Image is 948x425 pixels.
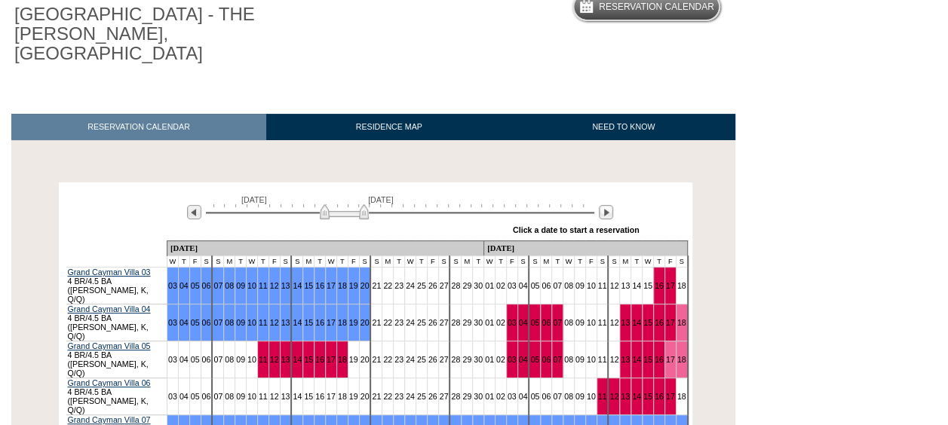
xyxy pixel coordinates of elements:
a: 11 [259,318,268,327]
td: 07 [212,378,223,414]
td: 29 [462,378,473,414]
td: 10 [585,267,597,304]
a: 14 [632,392,641,401]
td: 01 [484,378,495,414]
td: F [189,255,201,267]
td: 26 [427,341,438,378]
a: 17 [666,355,675,364]
td: 02 [495,341,506,378]
a: 10 [247,318,256,327]
td: T [336,255,348,267]
td: 04 [517,267,529,304]
td: 02 [495,267,506,304]
td: 12 [608,304,619,341]
td: 09 [235,341,247,378]
td: 02 [495,378,506,414]
td: 21 [370,304,382,341]
td: 30 [473,341,484,378]
td: 28 [449,267,461,304]
td: 10 [246,341,257,378]
td: M [303,255,314,267]
td: 11 [597,304,608,341]
td: 12 [608,267,619,304]
td: 22 [382,341,394,378]
td: 10 [246,378,257,414]
td: 06 [541,378,552,414]
td: 09 [574,267,585,304]
td: S [370,255,382,267]
a: 04 [519,355,528,364]
td: 10 [585,341,597,378]
td: 09 [574,378,585,414]
td: S [212,255,223,267]
td: 28 [449,341,461,378]
td: W [405,255,416,267]
td: 19 [348,378,359,414]
a: 14 [293,281,302,290]
td: 18 [676,378,687,414]
td: 27 [438,304,449,341]
td: 14 [291,378,302,414]
td: 08 [224,378,235,414]
td: 03 [506,267,517,304]
a: 13 [281,355,290,364]
a: 06 [541,318,551,327]
td: [DATE] [484,240,688,255]
td: 07 [552,267,563,304]
td: 25 [416,378,427,414]
td: 28 [449,378,461,414]
a: 16 [655,318,664,327]
td: F [506,255,517,267]
td: 04 [178,341,189,378]
a: 16 [655,392,664,401]
a: 05 [530,355,539,364]
td: 21 [370,378,382,414]
a: 15 [304,355,313,364]
td: M [382,255,394,267]
a: 03 [508,355,517,364]
td: 12 [268,378,280,414]
td: 10 [585,378,597,414]
a: 06 [202,281,211,290]
img: Previous [187,205,201,219]
td: F [427,255,438,267]
td: T [394,255,405,267]
a: 16 [655,281,664,290]
td: M [620,255,631,267]
a: RESIDENCE MAP [266,114,512,140]
td: 13 [620,267,631,304]
a: Grand Cayman Villa 03 [68,268,151,277]
a: 15 [643,392,652,401]
a: 17 [666,318,675,327]
a: Grand Cayman Villa 05 [68,341,151,350]
a: 13 [621,392,630,401]
td: 23 [394,341,405,378]
td: 23 [394,267,405,304]
td: 08 [563,378,575,414]
a: 03 [168,281,177,290]
a: 16 [315,318,324,327]
td: 05 [529,378,540,414]
a: 16 [315,281,324,290]
td: 03 [167,341,178,378]
a: 11 [598,392,607,401]
a: 20 [360,318,370,327]
td: S [597,255,608,267]
td: S [438,255,449,267]
td: 09 [574,341,585,378]
td: 25 [416,304,427,341]
a: 18 [338,355,347,364]
a: 06 [202,318,211,327]
td: S [676,255,687,267]
td: 03 [506,378,517,414]
td: 01 [484,304,495,341]
td: 15 [303,378,314,414]
a: 17 [327,355,336,364]
td: T [235,255,247,267]
td: S [517,255,529,267]
td: W [484,255,495,267]
td: S [280,255,291,267]
a: 08 [225,281,234,290]
a: NEED TO KNOW [511,114,735,140]
td: T [257,255,268,267]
